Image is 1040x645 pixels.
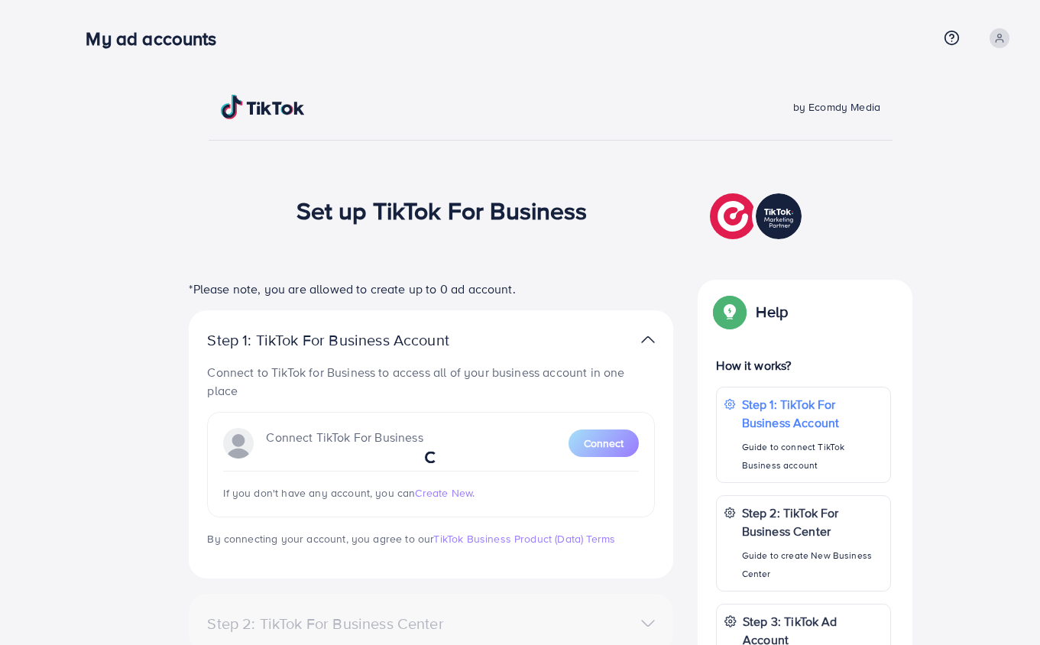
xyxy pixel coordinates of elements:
h3: My ad accounts [86,28,228,50]
span: by Ecomdy Media [793,99,880,115]
p: *Please note, you are allowed to create up to 0 ad account. [189,280,673,298]
h1: Set up TikTok For Business [296,196,588,225]
p: Step 1: TikTok For Business Account [207,331,497,349]
p: Help [756,303,788,321]
p: Guide to create New Business Center [742,546,883,583]
img: Popup guide [716,298,744,326]
p: Guide to connect TikTok Business account [742,438,883,475]
p: How it works? [716,356,890,374]
p: Step 1: TikTok For Business Account [742,395,883,432]
img: TikTok partner [641,329,655,351]
img: TikTok partner [710,190,805,243]
img: TikTok [221,95,305,119]
p: Step 2: TikTok For Business Center [742,504,883,540]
